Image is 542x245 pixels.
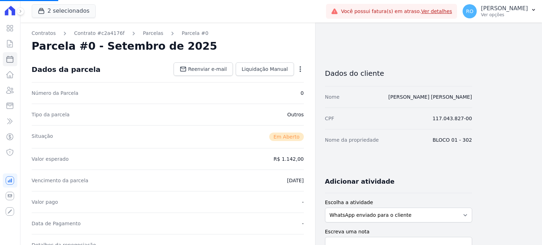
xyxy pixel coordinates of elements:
[325,199,472,206] label: Escolha a atividade
[421,8,452,14] a: Ver detalhes
[32,90,79,97] dt: Número da Parcela
[325,93,339,100] dt: Nome
[32,177,89,184] dt: Vencimento da parcela
[325,69,472,78] h3: Dados do cliente
[74,30,125,37] a: Contrato #c2a4176f
[188,66,227,73] span: Reenviar e-mail
[302,220,304,227] dd: -
[32,198,58,206] dt: Valor pago
[481,12,528,18] p: Ver opções
[182,30,209,37] a: Parcela #0
[301,90,304,97] dd: 0
[287,177,303,184] dd: [DATE]
[287,111,304,118] dd: Outros
[325,177,395,186] h3: Adicionar atividade
[325,228,472,235] label: Escreva uma nota
[302,198,304,206] dd: -
[433,136,472,143] dd: BLOCO 01 - 302
[389,94,472,100] a: [PERSON_NAME] [PERSON_NAME]
[269,133,304,141] span: Em Aberto
[236,62,294,76] a: Liquidação Manual
[341,8,452,15] span: Você possui fatura(s) em atraso.
[457,1,542,21] button: RO [PERSON_NAME] Ver opções
[325,136,379,143] dt: Nome da propriedade
[32,220,81,227] dt: Data de Pagamento
[325,115,334,122] dt: CPF
[273,155,303,163] dd: R$ 1.142,00
[433,115,472,122] dd: 117.043.827-00
[32,111,70,118] dt: Tipo da parcela
[481,5,528,12] p: [PERSON_NAME]
[32,40,217,53] h2: Parcela #0 - Setembro de 2025
[32,30,304,37] nav: Breadcrumb
[32,65,101,74] div: Dados da parcela
[466,9,474,14] span: RO
[32,4,96,18] button: 2 selecionados
[32,133,53,141] dt: Situação
[174,62,233,76] a: Reenviar e-mail
[242,66,288,73] span: Liquidação Manual
[32,155,69,163] dt: Valor esperado
[32,30,56,37] a: Contratos
[143,30,163,37] a: Parcelas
